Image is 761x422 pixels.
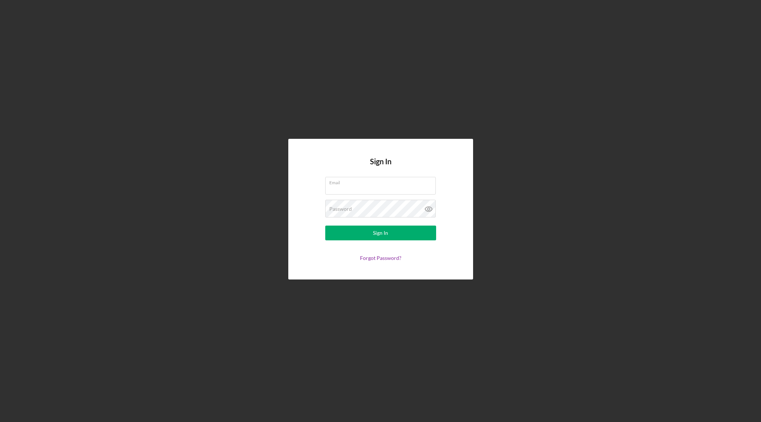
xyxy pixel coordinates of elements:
a: Forgot Password? [360,255,401,261]
div: Sign In [373,226,388,240]
h4: Sign In [370,157,391,177]
label: Email [329,177,436,185]
button: Sign In [325,226,436,240]
label: Password [329,206,352,212]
